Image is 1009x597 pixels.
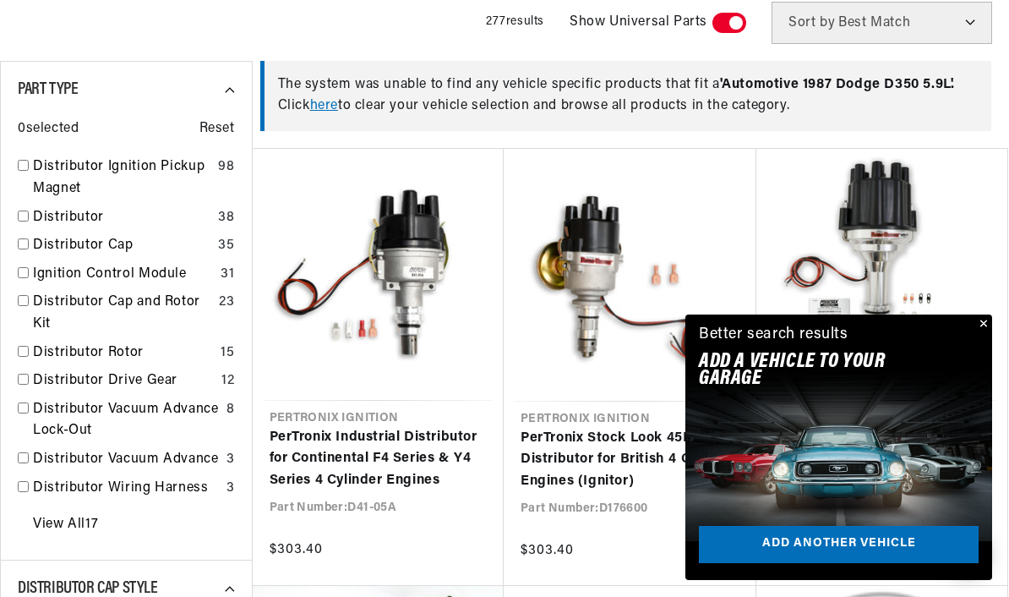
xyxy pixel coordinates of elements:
div: 31 [221,264,234,286]
span: ' Automotive 1987 Dodge D350 5.9L '. [720,78,955,91]
div: 3 [226,478,235,500]
div: 15 [221,342,234,364]
h2: Add A VEHICLE to your garage [699,353,936,388]
span: Part Type [18,81,78,98]
a: Distributor Ignition Pickup Magnet [33,156,211,200]
span: Distributor Cap Style [18,580,158,597]
span: 277 results [486,15,544,28]
div: 38 [218,207,234,229]
select: Sort by [772,2,992,44]
a: Distributor Vacuum Advance Lock-Out [33,399,220,442]
div: The system was unable to find any vehicle specific products that fit a Click to clear your vehicl... [260,61,992,131]
div: 8 [226,399,235,421]
div: 23 [219,292,234,314]
a: Distributor [33,207,211,229]
span: Sort by [788,16,835,30]
div: 98 [218,156,234,178]
div: 3 [226,449,235,471]
span: 0 selected [18,118,79,140]
a: Ignition Control Module [33,264,214,286]
span: Show Universal Parts [570,12,707,34]
div: 35 [218,235,234,257]
a: Distributor Cap [33,235,211,257]
span: Reset [199,118,235,140]
a: Distributor Drive Gear [33,370,215,392]
a: Distributor Cap and Rotor Kit [33,292,212,335]
a: Distributor Rotor [33,342,214,364]
div: 12 [221,370,234,392]
a: View All 17 [33,514,98,536]
a: Distributor Vacuum Advance [33,449,220,471]
button: Close [972,315,992,335]
div: Better search results [699,323,848,348]
a: here [310,99,338,112]
a: Distributor Wiring Harness [33,478,220,500]
a: Add another vehicle [699,526,979,564]
a: PerTronix Industrial Distributor for Continental F4 Series & Y4 Series 4 Cylinder Engines [270,427,488,492]
a: PerTronix Stock Look 45D4 Distributor for British 4 Cylinder Engines (Ignitor) [521,428,739,493]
